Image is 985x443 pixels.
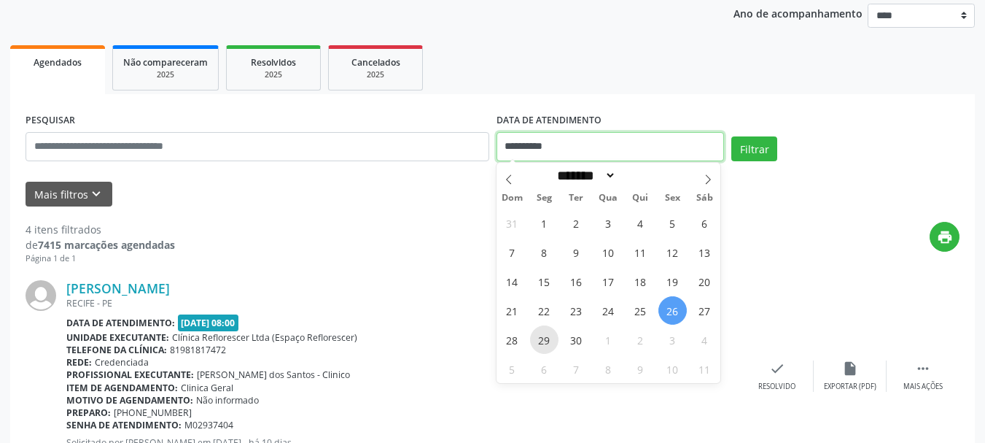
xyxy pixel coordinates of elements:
[626,296,655,325] span: Setembro 25, 2025
[38,238,175,252] strong: 7415 marcações agendadas
[560,193,592,203] span: Ter
[626,355,655,383] span: Outubro 9, 2025
[66,317,175,329] b: Data de atendimento:
[170,344,226,356] span: 81981817472
[937,229,953,245] i: print
[66,280,170,296] a: [PERSON_NAME]
[26,237,175,253] div: de
[658,355,687,383] span: Outubro 10, 2025
[498,325,526,354] span: Setembro 28, 2025
[562,355,591,383] span: Outubro 7, 2025
[530,296,558,325] span: Setembro 22, 2025
[562,267,591,296] span: Setembro 16, 2025
[553,168,617,183] select: Month
[690,355,719,383] span: Outubro 11, 2025
[594,296,623,325] span: Setembro 24, 2025
[66,344,167,356] b: Telefone da clínica:
[66,407,111,419] b: Preparo:
[690,267,719,296] span: Setembro 20, 2025
[26,280,56,311] img: img
[528,193,560,203] span: Seg
[594,238,623,266] span: Setembro 10, 2025
[172,331,357,344] span: Clínica Reflorescer Ltda (Espaço Reflorescer)
[530,209,558,237] span: Setembro 1, 2025
[626,267,655,296] span: Setembro 18, 2025
[498,355,526,383] span: Outubro 5, 2025
[562,296,591,325] span: Setembro 23, 2025
[530,238,558,266] span: Setembro 8, 2025
[66,394,193,407] b: Motivo de agendamento:
[624,193,656,203] span: Qui
[562,238,591,266] span: Setembro 9, 2025
[123,56,208,69] span: Não compareceram
[497,193,529,203] span: Dom
[26,222,175,237] div: 4 itens filtrados
[88,186,104,202] i: keyboard_arrow_down
[498,296,526,325] span: Setembro 21, 2025
[95,356,149,369] span: Credenciada
[658,238,687,266] span: Setembro 12, 2025
[562,325,591,354] span: Setembro 30, 2025
[178,315,239,331] span: [DATE] 08:00
[26,253,175,265] div: Página 1 de 1
[769,361,785,377] i: check
[339,69,412,80] div: 2025
[351,56,400,69] span: Cancelados
[690,238,719,266] span: Setembro 13, 2025
[903,382,943,392] div: Mais ações
[66,382,178,394] b: Item de agendamento:
[498,238,526,266] span: Setembro 7, 2025
[626,209,655,237] span: Setembro 4, 2025
[842,361,858,377] i: insert_drive_file
[592,193,624,203] span: Qua
[196,394,259,407] span: Não informado
[930,222,959,252] button: print
[251,56,296,69] span: Resolvidos
[656,193,688,203] span: Sex
[497,109,601,132] label: DATA DE ATENDIMENTO
[34,56,82,69] span: Agendados
[237,69,310,80] div: 2025
[731,136,777,161] button: Filtrar
[690,296,719,325] span: Setembro 27, 2025
[197,369,350,381] span: [PERSON_NAME] dos Santos - Clinico
[123,69,208,80] div: 2025
[114,407,192,419] span: [PHONE_NUMBER]
[658,267,687,296] span: Setembro 19, 2025
[498,267,526,296] span: Setembro 14, 2025
[498,209,526,237] span: Agosto 31, 2025
[690,209,719,237] span: Setembro 6, 2025
[184,419,233,431] span: M02937404
[66,356,92,369] b: Rede:
[658,209,687,237] span: Setembro 5, 2025
[626,238,655,266] span: Setembro 11, 2025
[758,382,795,392] div: Resolvido
[733,4,863,22] p: Ano de acompanhamento
[658,296,687,325] span: Setembro 26, 2025
[66,331,169,344] b: Unidade executante:
[658,325,687,354] span: Outubro 3, 2025
[824,382,876,392] div: Exportar (PDF)
[66,369,194,381] b: Profissional executante:
[616,168,664,183] input: Year
[26,109,75,132] label: PESQUISAR
[594,355,623,383] span: Outubro 8, 2025
[688,193,720,203] span: Sáb
[915,361,931,377] i: 
[26,182,112,207] button: Mais filtroskeyboard_arrow_down
[530,325,558,354] span: Setembro 29, 2025
[594,325,623,354] span: Outubro 1, 2025
[66,419,182,431] b: Senha de atendimento:
[530,355,558,383] span: Outubro 6, 2025
[66,297,741,309] div: RECIFE - PE
[626,325,655,354] span: Outubro 2, 2025
[562,209,591,237] span: Setembro 2, 2025
[690,325,719,354] span: Outubro 4, 2025
[181,382,233,394] span: Clinica Geral
[530,267,558,296] span: Setembro 15, 2025
[594,267,623,296] span: Setembro 17, 2025
[594,209,623,237] span: Setembro 3, 2025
